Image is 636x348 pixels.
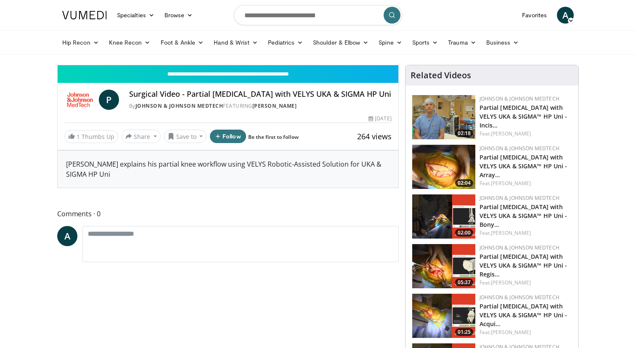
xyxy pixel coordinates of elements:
img: e08a7d39-3b34-4ac3-abe8-53cc16b57bb7.png.150x105_q85_crop-smart_upscale.png [412,294,475,338]
div: [PERSON_NAME] explains his partial knee workflow using VELYS Robotic-Assisted Solution for UKA & ... [58,151,398,188]
img: de91269e-dc9f-44d3-9315-4c54a60fc0f6.png.150x105_q85_crop-smart_upscale.png [412,145,475,189]
img: a774e0b8-2510-427c-a800-81b67bfb6776.png.150x105_q85_crop-smart_upscale.png [412,244,475,288]
a: Johnson & Johnson MedTech [480,145,559,152]
div: Feat. [480,180,572,187]
div: Feat. [480,329,572,336]
a: 1 Thumbs Up [64,130,118,143]
div: [DATE] [368,115,391,122]
div: Feat. [480,229,572,237]
a: [PERSON_NAME] [491,229,531,236]
a: Be the first to follow [248,133,299,141]
a: Partial [MEDICAL_DATA] with VELYS UKA & SIGMA™ HP Uni - Regis… [480,252,567,278]
a: [PERSON_NAME] [491,180,531,187]
a: 02:04 [412,145,475,189]
h4: Surgical Video - Partial [MEDICAL_DATA] with VELYS UKA & SIGMA HP Uni [129,90,392,99]
input: Search topics, interventions [234,5,402,25]
span: 02:18 [455,130,473,137]
a: Knee Recon [104,34,156,51]
a: A [57,226,77,246]
a: [PERSON_NAME] [491,329,531,336]
a: [PERSON_NAME] [252,102,297,109]
a: 05:37 [412,244,475,288]
a: Partial [MEDICAL_DATA] with VELYS UKA & SIGMA™ HP Uni - Incis… [480,104,567,129]
div: By FEATURING [129,102,392,110]
img: 10880183-925c-4d1d-aa73-511a6d8478f5.png.150x105_q85_crop-smart_upscale.png [412,194,475,239]
img: 54cbb26e-ac4b-4a39-a481-95817778ae11.png.150x105_q85_crop-smart_upscale.png [412,95,475,139]
button: Save to [164,130,207,143]
a: Hand & Wrist [209,34,263,51]
a: Partial [MEDICAL_DATA] with VELYS UKA & SIGMA™ HP Uni - Bony… [480,203,567,228]
a: [PERSON_NAME] [491,130,531,137]
a: Sports [407,34,443,51]
span: Comments 0 [57,208,399,219]
a: Johnson & Johnson MedTech [480,294,559,301]
a: Partial [MEDICAL_DATA] with VELYS UKA & SIGMA™ HP Uni - Array… [480,153,567,179]
a: Browse [159,7,198,24]
button: Share [122,130,161,143]
a: [PERSON_NAME] [491,279,531,286]
a: Johnson & Johnson MedTech [135,102,223,109]
a: Johnson & Johnson MedTech [480,244,559,251]
div: Feat. [480,279,572,287]
a: Hip Recon [57,34,104,51]
span: 02:04 [455,179,473,187]
a: Spine [374,34,407,51]
a: Pediatrics [263,34,308,51]
a: Business [481,34,524,51]
img: VuMedi Logo [62,11,107,19]
button: Follow [210,130,246,143]
a: Trauma [443,34,481,51]
span: 1 [77,133,80,141]
a: Partial [MEDICAL_DATA] with VELYS UKA & SIGMA™ HP Uni - Acqui… [480,302,567,328]
a: Foot & Ankle [156,34,209,51]
a: Specialties [112,7,159,24]
a: 01:25 [412,294,475,338]
div: Feat. [480,130,572,138]
a: Johnson & Johnson MedTech [480,194,559,202]
a: A [557,7,574,24]
span: 02:00 [455,229,473,236]
img: Johnson & Johnson MedTech [64,90,95,110]
span: 01:25 [455,328,473,336]
a: Shoulder & Elbow [308,34,374,51]
h4: Related Videos [411,70,471,80]
a: Favorites [517,7,552,24]
a: P [99,90,119,110]
a: Johnson & Johnson MedTech [480,95,559,102]
span: 05:37 [455,279,473,286]
span: 264 views [357,131,392,141]
a: 02:18 [412,95,475,139]
a: 02:00 [412,194,475,239]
